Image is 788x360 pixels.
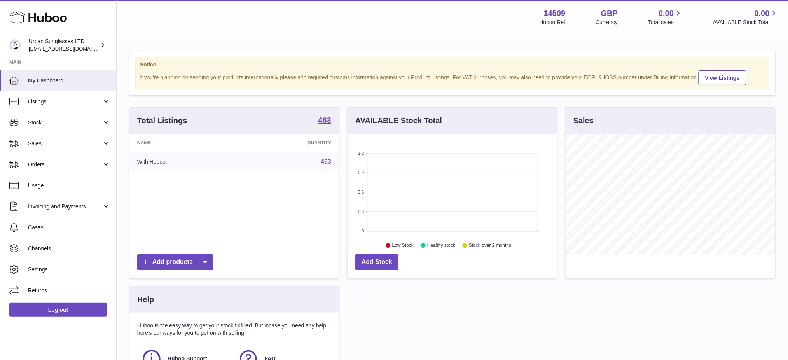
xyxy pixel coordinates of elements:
[28,77,110,84] span: My Dashboard
[28,245,110,252] span: Channels
[140,69,765,85] div: If you're planning on sending your products internationally please add required customs informati...
[318,116,331,126] a: 463
[358,209,364,214] text: 0.3
[713,8,779,26] a: 0.00 AVAILABLE Stock Total
[28,203,102,210] span: Invoicing and Payments
[648,19,683,26] span: Total sales
[137,322,331,337] p: Huboo is the easy way to get your stock fulfilled. But incase you need any help here's our ways f...
[28,266,110,273] span: Settings
[358,170,364,175] text: 0.9
[469,243,511,248] text: Stock over 2 months
[129,152,240,172] td: With Huboo
[362,229,364,233] text: 0
[321,158,331,165] a: 463
[659,8,674,19] span: 0.00
[540,19,566,26] div: Huboo Ref
[137,115,187,126] h3: Total Listings
[544,8,566,19] strong: 14509
[601,8,618,19] strong: GBP
[392,243,414,248] text: Low Stock
[137,254,213,270] a: Add products
[9,303,107,317] a: Log out
[28,140,102,147] span: Sales
[28,161,102,168] span: Orders
[358,190,364,194] text: 0.6
[355,115,442,126] h3: AVAILABLE Stock Total
[573,115,594,126] h3: Sales
[699,70,746,85] a: View Listings
[355,254,398,270] a: Add Stock
[427,243,456,248] text: Healthy stock
[240,134,339,152] th: Quantity
[596,19,618,26] div: Currency
[28,287,110,294] span: Returns
[358,151,364,156] text: 1.2
[29,38,99,52] div: Urban Sunglasses LTD
[713,19,779,26] span: AVAILABLE Stock Total
[648,8,683,26] a: 0.00 Total sales
[318,116,331,124] strong: 463
[755,8,770,19] span: 0.00
[137,294,154,305] h3: Help
[129,134,240,152] th: Name
[29,45,114,52] span: [EMAIL_ADDRESS][DOMAIN_NAME]
[28,224,110,231] span: Cases
[140,61,765,68] strong: Notice
[9,39,21,51] img: info@urbansunglasses.co.uk
[28,98,102,105] span: Listings
[28,119,102,126] span: Stock
[28,182,110,189] span: Usage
